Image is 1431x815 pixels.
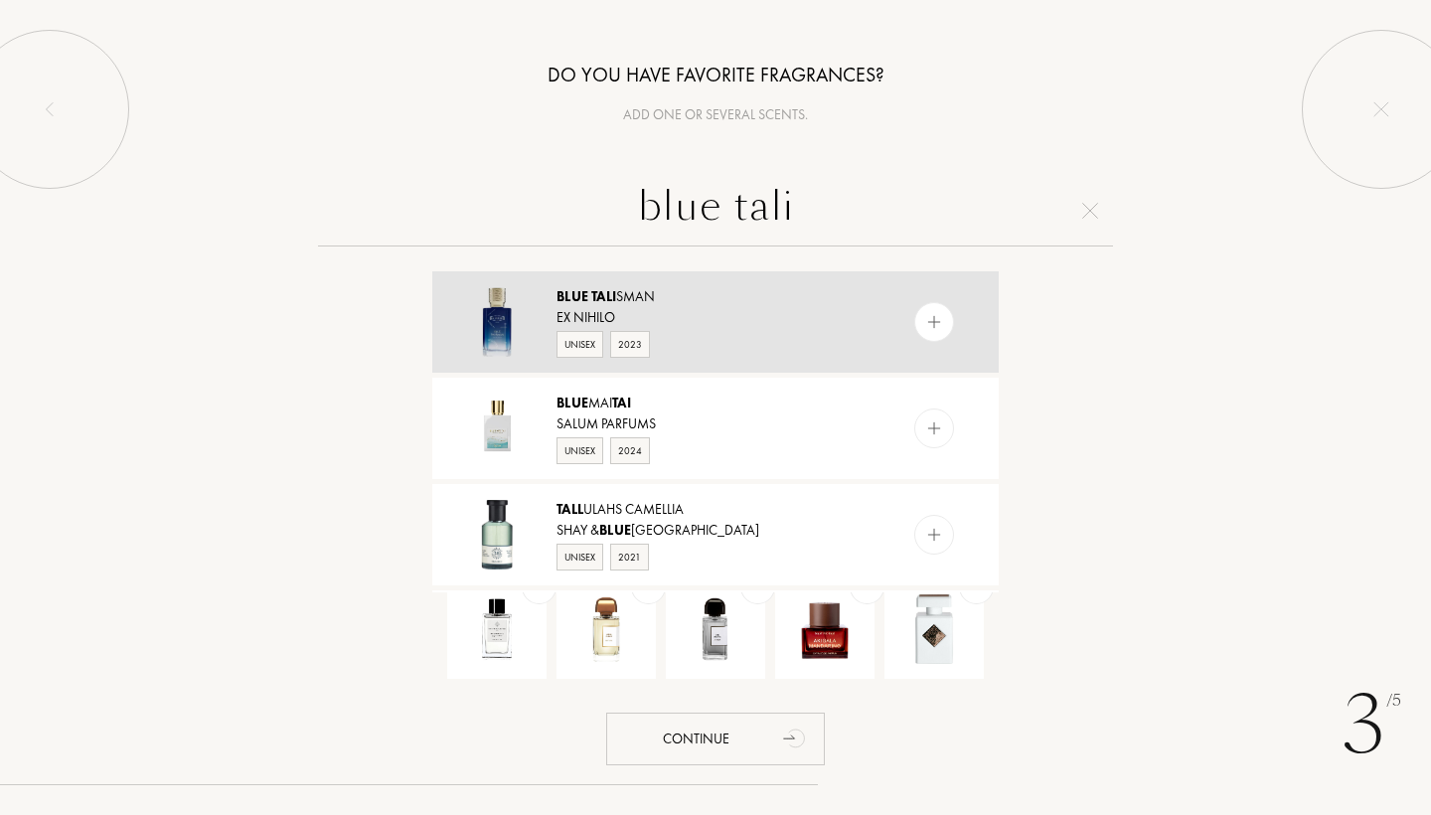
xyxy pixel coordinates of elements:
[790,594,860,664] img: Akigala Mandarino
[42,101,58,117] img: left_onboard.svg
[462,394,532,463] img: Blue Mai Tai
[610,544,649,570] div: 2021
[925,526,944,545] img: add_pf.svg
[746,575,769,598] img: add_pf.svg
[556,500,583,518] span: Tall
[528,575,551,598] img: add_pf.svg
[776,718,816,757] div: animation
[556,331,603,358] div: Unisex
[556,286,873,307] div: sman
[1373,101,1389,117] img: quit_onboard.svg
[462,594,532,664] img: Bois Impérial
[599,521,631,539] span: Blue
[1082,203,1098,219] img: cross.svg
[556,393,873,413] div: Mai
[610,331,650,358] div: 2023
[556,437,603,464] div: Unisex
[606,713,825,765] div: Continue
[556,307,873,328] div: Ex Nihilo
[556,499,873,520] div: ulahs Camellia
[571,594,641,664] img: Crème de Cuir
[462,287,532,357] img: Blue Talisman
[856,575,878,598] img: add_pf.svg
[318,175,1113,246] input: Search for a perfume
[681,594,750,664] img: Gris Charnel
[925,313,944,332] img: add_pf.svg
[556,413,873,434] div: Salum Parfums
[556,520,873,541] div: Shay & [GEOGRAPHIC_DATA]
[462,500,532,570] img: Tallulahs Camellia
[925,419,944,438] img: add_pf.svg
[1343,666,1401,785] div: 3
[1386,690,1401,713] span: /5
[610,437,650,464] div: 2024
[591,287,616,305] span: Tali
[637,575,660,598] img: add_pf.svg
[965,575,988,598] img: add_pf.svg
[899,594,969,664] img: Paragon
[556,544,603,570] div: Unisex
[556,394,588,411] span: Blue
[612,394,631,411] span: Tai
[556,287,588,305] span: Blue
